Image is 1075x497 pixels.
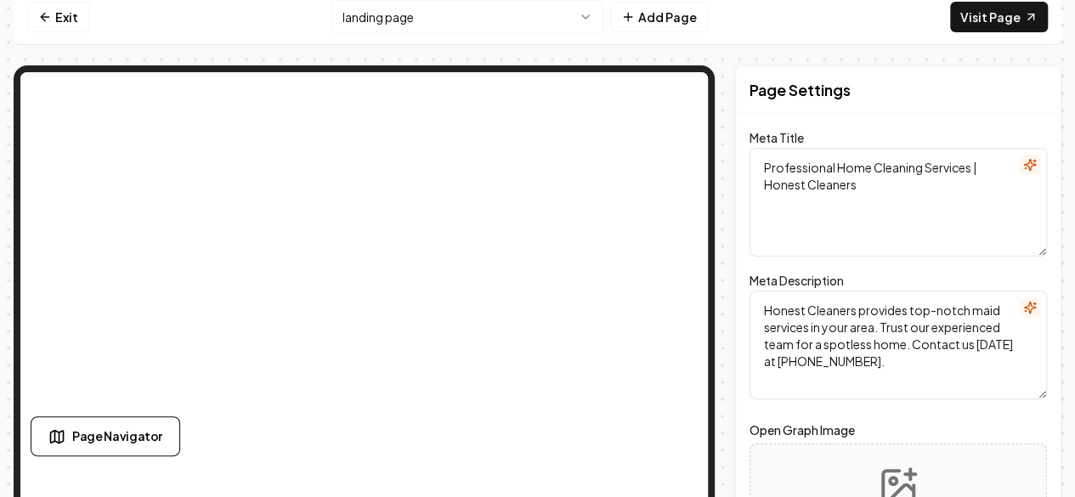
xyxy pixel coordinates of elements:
label: Meta Description [750,273,844,288]
span: Page Navigator [72,427,162,445]
a: Exit [27,2,89,32]
label: Open Graph Image [750,420,1047,440]
button: Add Page [610,2,708,32]
h2: Page Settings [750,78,851,102]
a: Visit Page [950,2,1048,32]
label: Meta Title [750,130,804,145]
button: Page Navigator [31,416,180,456]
